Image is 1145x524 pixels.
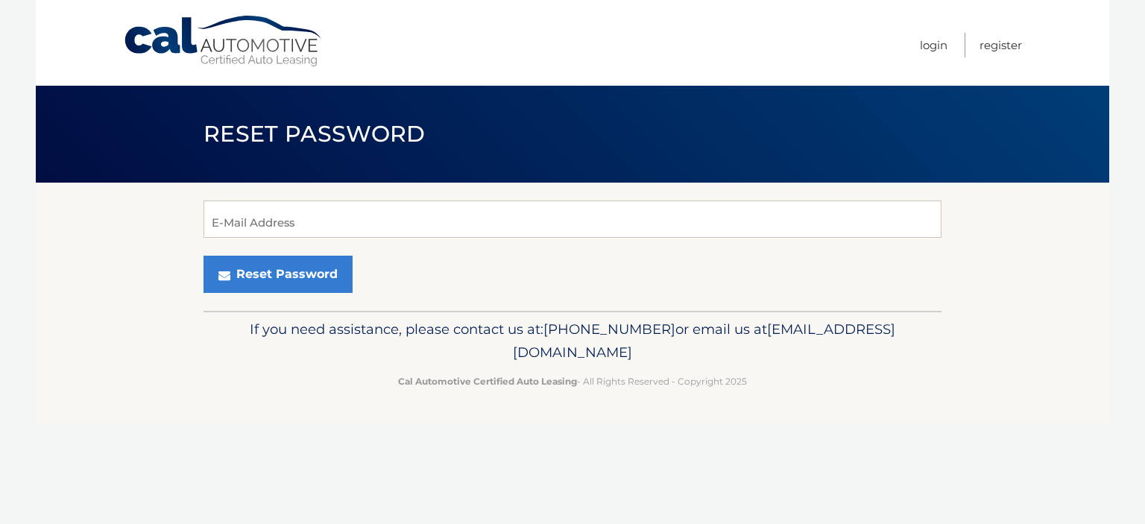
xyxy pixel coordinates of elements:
[920,33,947,57] a: Login
[398,376,577,387] strong: Cal Automotive Certified Auto Leasing
[204,120,425,148] span: Reset Password
[980,33,1022,57] a: Register
[543,321,675,338] span: [PHONE_NUMBER]
[204,256,353,293] button: Reset Password
[204,201,941,238] input: E-Mail Address
[123,15,324,68] a: Cal Automotive
[213,373,932,389] p: - All Rights Reserved - Copyright 2025
[213,318,932,365] p: If you need assistance, please contact us at: or email us at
